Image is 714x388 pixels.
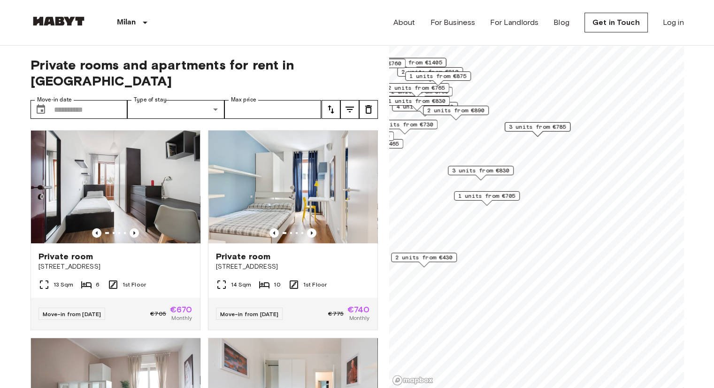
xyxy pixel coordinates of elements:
[376,120,433,129] span: 2 units from €730
[397,67,463,82] div: Map marker
[307,228,316,238] button: Previous image
[54,280,74,289] span: 13 Sqm
[340,100,359,119] button: tune
[216,262,370,272] span: [STREET_ADDRESS]
[553,17,569,28] a: Blog
[340,59,406,73] div: Map marker
[392,102,458,116] div: Map marker
[454,191,520,206] div: Map marker
[38,262,192,272] span: [STREET_ADDRESS]
[452,166,509,175] span: 3 units from €830
[427,106,484,115] span: 2 units from €890
[208,130,378,330] a: Marketing picture of unit IT-14-035-002-09HPrevious imagePrevious imagePrivate room[STREET_ADDRES...
[359,100,378,119] button: tune
[392,375,433,386] a: Mapbox logo
[322,100,340,119] button: tune
[388,97,445,105] span: 1 units from €830
[332,132,390,140] span: 1 units from €730
[384,96,450,111] div: Map marker
[274,280,280,289] span: 10
[381,58,442,67] span: 3 units from €1405
[117,17,136,28] p: Milan
[509,123,566,131] span: 3 units from €785
[123,280,146,289] span: 1st Floor
[377,58,446,72] div: Map marker
[342,140,399,148] span: 1 units from €465
[384,83,449,98] div: Map marker
[490,17,538,28] a: For Landlords
[505,122,570,137] div: Map marker
[31,57,378,89] span: Private rooms and apartments for rent in [GEOGRAPHIC_DATA]
[231,280,252,289] span: 14 Sqm
[396,102,453,111] span: 4 units from €740
[231,96,256,104] label: Max price
[458,192,515,200] span: 1 units from €705
[663,17,684,28] a: Log in
[405,71,471,86] div: Map marker
[269,228,279,238] button: Previous image
[216,251,271,262] span: Private room
[208,131,377,243] img: Marketing picture of unit IT-14-035-002-09H
[328,132,394,146] div: Map marker
[170,305,192,314] span: €670
[388,84,445,92] span: 2 units from €765
[92,228,101,238] button: Previous image
[423,106,489,120] div: Map marker
[430,17,475,28] a: For Business
[328,310,344,318] span: €775
[43,310,101,318] span: Move-in from [DATE]
[171,314,192,322] span: Monthly
[96,280,100,289] span: 6
[387,87,453,101] div: Map marker
[409,72,467,80] span: 1 units from €875
[31,130,200,330] a: Marketing picture of unit IT-14-034-001-05HPrevious imagePrevious imagePrivate room[STREET_ADDRES...
[31,131,200,243] img: Marketing picture of unit IT-14-034-001-05H
[584,13,648,32] a: Get in Touch
[347,305,370,314] span: €740
[391,253,457,267] div: Map marker
[372,120,438,134] div: Map marker
[401,68,459,76] span: 2 units from €810
[150,310,166,318] span: €705
[338,139,403,154] div: Map marker
[31,100,50,119] button: Choose date
[393,17,415,28] a: About
[448,166,514,180] div: Map marker
[395,253,453,262] span: 2 units from €430
[344,59,401,68] span: 1 units from €760
[303,280,327,289] span: 1st Floor
[37,96,72,104] label: Move-in date
[130,228,139,238] button: Previous image
[220,310,279,318] span: Move-in from [DATE]
[134,96,167,104] label: Type of stay
[31,16,87,26] img: Habyt
[349,314,369,322] span: Monthly
[38,251,93,262] span: Private room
